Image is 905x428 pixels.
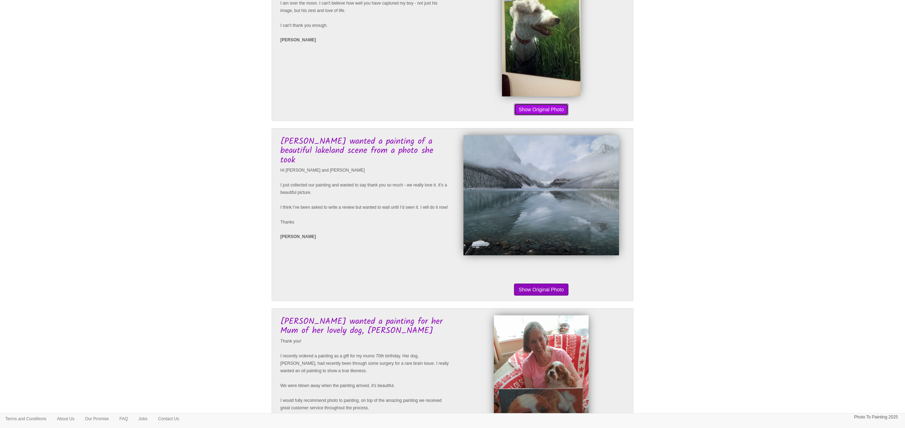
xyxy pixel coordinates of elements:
h3: [PERSON_NAME] wanted a painting for her Mum of her lovely dog, [PERSON_NAME] [280,317,451,336]
a: About Us [52,414,80,424]
strong: [PERSON_NAME] [280,234,316,239]
a: Contact Us [153,414,184,424]
img: Jen Higgs's Finished Painting [463,135,619,255]
p: Thank you! I recently ordered a painting as a gift for my mums 70th birthday. Her dog, [PERSON_NA... [280,338,451,412]
button: Show Original Photo [514,284,568,296]
h3: [PERSON_NAME] wanted a painting of a beautiful lakeland scene from a photo she took [280,137,451,165]
p: Photo To Painting 2025 [854,414,898,421]
a: Our Promise [80,414,114,424]
strong: [PERSON_NAME] [280,37,316,42]
button: Show Original Photo [514,103,568,115]
p: Hi [PERSON_NAME] and [PERSON_NAME] I just collected our painting and wanted to say thank you so m... [280,167,451,226]
a: Jobs [133,414,153,424]
a: FAQ [114,414,133,424]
